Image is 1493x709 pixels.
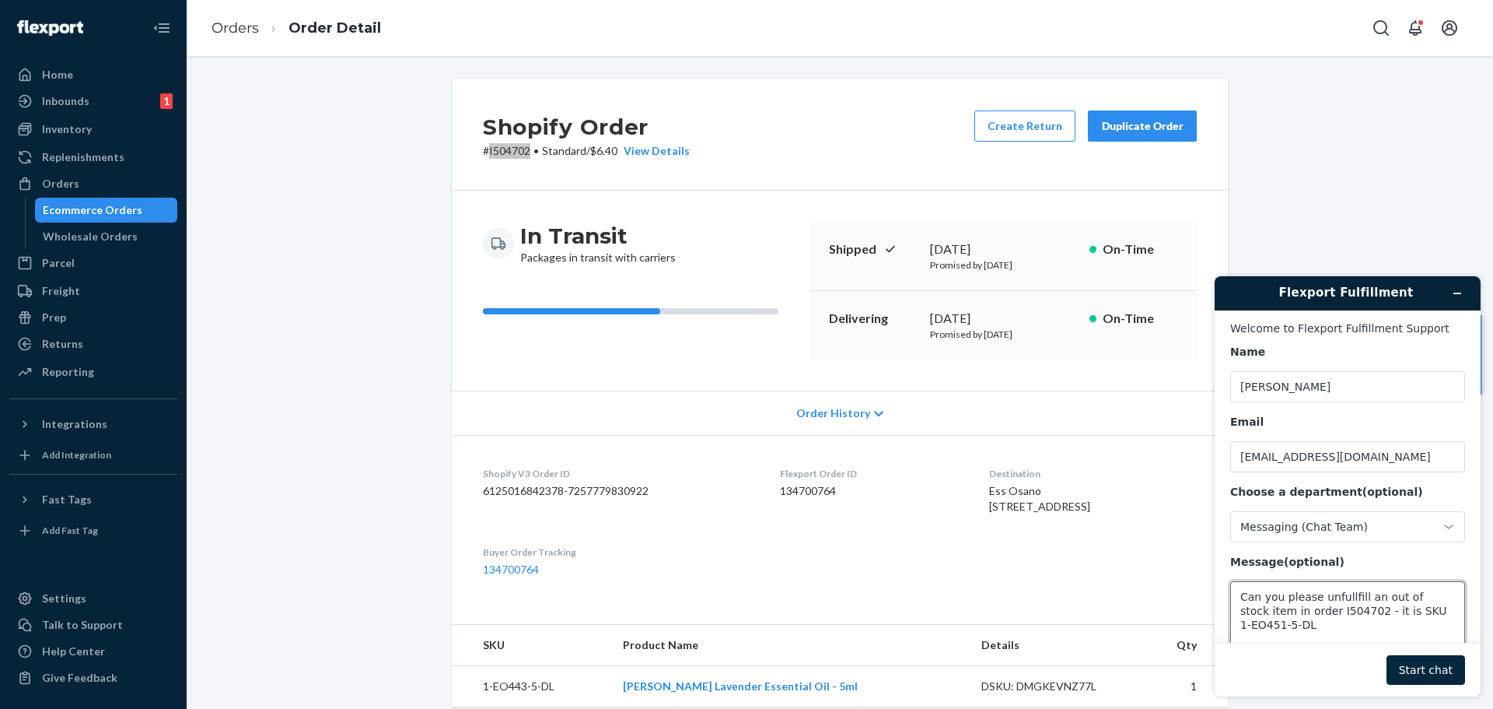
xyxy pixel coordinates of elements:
p: Promised by [DATE] [930,328,1077,341]
img: Flexport logo [17,20,83,36]
button: Talk to Support [9,612,177,637]
td: 1 [1140,666,1228,707]
div: Inbounds [42,93,89,109]
div: Give Feedback [42,670,117,686]
div: [DATE] [930,240,1077,258]
a: Replenishments [9,145,177,170]
dt: Flexport Order ID [780,467,963,480]
a: 134700764 [483,563,539,576]
div: Freight [42,283,80,299]
a: Freight [9,279,177,304]
a: Parcel [9,251,177,276]
th: SKU [452,625,610,666]
a: Returns [9,332,177,356]
div: [DATE] [930,310,1077,328]
button: Open notifications [1400,12,1431,44]
a: Inbounds1 [9,89,177,114]
dt: Destination [989,467,1197,480]
div: Home [42,67,73,82]
div: Fast Tags [42,492,92,507]
h3: In Transit [520,222,676,250]
div: 1 [160,93,173,109]
div: Returns [42,336,83,352]
a: Wholesale Orders [35,224,178,249]
p: Promised by [DATE] [930,258,1077,272]
div: Add Integration [42,448,111,462]
p: Shipped [829,240,918,258]
button: Integrations [9,412,177,437]
a: Ecommerce Orders [35,198,178,223]
a: Add Fast Tag [9,518,177,543]
span: • [533,144,539,157]
p: # I504702 / $6.40 [483,143,690,159]
a: Home [9,62,177,87]
div: Prep [42,310,66,325]
span: Standard [542,144,586,157]
p: On-Time [1103,240,1178,258]
div: Wholesale Orders [43,229,138,244]
div: Settings [42,591,86,606]
div: Talk to Support [42,617,123,633]
th: Details [969,625,1140,666]
button: Duplicate Order [1088,111,1197,142]
button: Create Return [974,111,1075,142]
th: Product Name [610,625,969,666]
div: Packages in transit with carriers [520,222,676,265]
a: Settings [9,586,177,611]
a: Inventory [9,117,177,142]
dt: Buyer Order Tracking [483,546,755,559]
dd: 134700764 [780,483,963,499]
div: Duplicate Order [1101,118,1184,134]
div: Ecommerce Orders [43,202,142,218]
td: 1-EO443-5-DL [452,666,610,707]
p: Delivering [829,310,918,328]
p: On-Time [1103,310,1178,328]
div: DSKU: DMGKEVNZ77L [981,679,1128,694]
div: Parcel [42,255,75,271]
button: View Details [617,143,690,159]
a: Prep [9,305,177,330]
button: Open Search Box [1365,12,1397,44]
div: Reporting [42,364,94,380]
div: Inventory [42,121,92,137]
div: Integrations [42,416,107,432]
a: Reporting [9,360,177,384]
div: Replenishments [42,149,124,165]
dd: 6125016842378-7257779830922 [483,483,755,499]
div: Add Fast Tag [42,524,98,537]
th: Qty [1140,625,1228,666]
dt: Shopify V3 Order ID [483,467,755,480]
a: Orders [9,171,177,196]
h2: Shopify Order [483,111,690,143]
a: Add Integration [9,443,177,468]
button: Close Navigation [146,12,177,44]
div: Orders [42,176,79,191]
span: Chat [34,11,66,25]
a: Help Center [9,639,177,664]
a: Orders [212,19,259,37]
span: Order History [796,405,870,421]
span: Ess Osano [STREET_ADDRESS] [989,484,1090,513]
ol: breadcrumbs [199,5,393,51]
a: Order Detail [288,19,381,37]
a: [PERSON_NAME] Lavender Essential Oil - 5ml [623,679,858,693]
button: Open account menu [1434,12,1465,44]
iframe: Find more information here [1202,264,1493,709]
button: Fast Tags [9,487,177,512]
div: Help Center [42,644,105,659]
button: Give Feedback [9,665,177,690]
